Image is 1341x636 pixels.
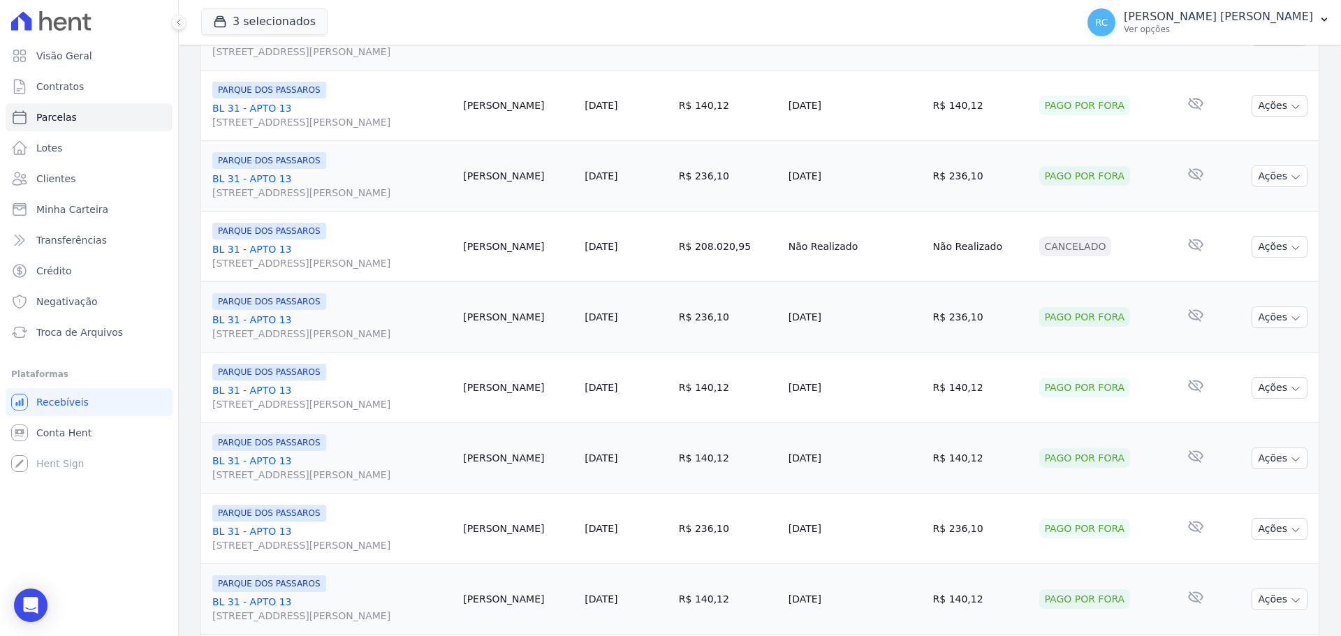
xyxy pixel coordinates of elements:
td: R$ 140,12 [673,353,783,423]
td: [PERSON_NAME] [457,494,579,564]
button: RC [PERSON_NAME] [PERSON_NAME] Ver opções [1076,3,1341,42]
div: Pago por fora [1039,378,1131,397]
span: PARQUE DOS PASSAROS [212,434,326,451]
div: Pago por fora [1039,166,1131,186]
td: [PERSON_NAME] [457,141,579,212]
td: [PERSON_NAME] [457,353,579,423]
a: BL 31 - APTO 13[STREET_ADDRESS][PERSON_NAME] [212,172,452,200]
span: Clientes [36,172,75,186]
span: PARQUE DOS PASSAROS [212,364,326,380]
a: [DATE] [585,593,617,605]
span: PARQUE DOS PASSAROS [212,223,326,239]
a: [DATE] [585,241,617,252]
span: [STREET_ADDRESS][PERSON_NAME] [212,397,452,411]
td: Não Realizado [928,212,1034,282]
td: R$ 236,10 [673,282,783,353]
td: [DATE] [783,353,928,423]
a: Conta Hent [6,419,173,447]
span: [STREET_ADDRESS][PERSON_NAME] [212,45,452,59]
a: Troca de Arquivos [6,318,173,346]
a: Transferências [6,226,173,254]
td: R$ 236,10 [673,494,783,564]
span: Parcelas [36,110,77,124]
span: RC [1095,17,1108,27]
a: Visão Geral [6,42,173,70]
td: [DATE] [783,564,928,635]
td: R$ 236,10 [928,494,1034,564]
a: BL 31 - APTO 13[STREET_ADDRESS][PERSON_NAME] [212,454,452,482]
td: R$ 236,10 [928,282,1034,353]
span: Troca de Arquivos [36,325,123,339]
div: Pago por fora [1039,589,1131,609]
a: BL 31 - APTO 13[STREET_ADDRESS][PERSON_NAME] [212,101,452,129]
a: [DATE] [585,170,617,182]
span: [STREET_ADDRESS][PERSON_NAME] [212,468,452,482]
button: Ações [1252,95,1307,117]
a: BL 31 - APTO 13[STREET_ADDRESS][PERSON_NAME] [212,524,452,552]
a: [DATE] [585,382,617,393]
a: BL 31 - APTO 13[STREET_ADDRESS][PERSON_NAME] [212,313,452,341]
div: Pago por fora [1039,96,1131,115]
td: [DATE] [783,494,928,564]
a: BL 31 - APTO 13[STREET_ADDRESS][PERSON_NAME] [212,242,452,270]
span: Recebíveis [36,395,89,409]
a: [DATE] [585,311,617,323]
a: Negativação [6,288,173,316]
button: Ações [1252,306,1307,328]
td: R$ 140,12 [928,353,1034,423]
a: Contratos [6,73,173,101]
span: [STREET_ADDRESS][PERSON_NAME] [212,186,452,200]
button: Ações [1252,518,1307,540]
div: Open Intercom Messenger [14,589,47,622]
button: Ações [1252,236,1307,258]
a: [DATE] [585,452,617,464]
span: [STREET_ADDRESS][PERSON_NAME] [212,115,452,129]
td: [PERSON_NAME] [457,212,579,282]
td: R$ 208.020,95 [673,212,783,282]
button: Ações [1252,165,1307,187]
p: Ver opções [1124,24,1313,35]
span: [STREET_ADDRESS][PERSON_NAME] [212,256,452,270]
a: [DATE] [585,100,617,111]
div: Plataformas [11,366,167,383]
td: R$ 140,12 [673,71,783,141]
span: Negativação [36,295,98,309]
a: Minha Carteira [6,195,173,223]
span: PARQUE DOS PASSAROS [212,505,326,522]
span: Contratos [36,80,84,94]
span: Minha Carteira [36,202,108,216]
a: BL 31 - APTO 13[STREET_ADDRESS][PERSON_NAME] [212,383,452,411]
button: Ações [1252,448,1307,469]
button: Ações [1252,589,1307,610]
span: PARQUE DOS PASSAROS [212,152,326,169]
td: [DATE] [783,141,928,212]
span: PARQUE DOS PASSAROS [212,293,326,310]
td: [PERSON_NAME] [457,564,579,635]
button: 3 selecionados [201,8,328,35]
div: Cancelado [1039,237,1112,256]
td: R$ 140,12 [673,564,783,635]
a: Recebíveis [6,388,173,416]
td: [PERSON_NAME] [457,423,579,494]
td: R$ 236,10 [673,141,783,212]
a: Lotes [6,134,173,162]
td: R$ 236,10 [928,141,1034,212]
span: PARQUE DOS PASSAROS [212,575,326,592]
span: Lotes [36,141,63,155]
td: [DATE] [783,282,928,353]
td: [PERSON_NAME] [457,71,579,141]
td: [DATE] [783,71,928,141]
a: BL 31 - APTO 13[STREET_ADDRESS][PERSON_NAME] [212,595,452,623]
td: [DATE] [783,423,928,494]
a: Parcelas [6,103,173,131]
a: [DATE] [585,523,617,534]
td: R$ 140,12 [928,564,1034,635]
span: [STREET_ADDRESS][PERSON_NAME] [212,609,452,623]
div: Pago por fora [1039,307,1131,327]
button: Ações [1252,377,1307,399]
span: Crédito [36,264,72,278]
p: [PERSON_NAME] [PERSON_NAME] [1124,10,1313,24]
span: [STREET_ADDRESS][PERSON_NAME] [212,538,452,552]
span: Visão Geral [36,49,92,63]
td: R$ 140,12 [928,71,1034,141]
